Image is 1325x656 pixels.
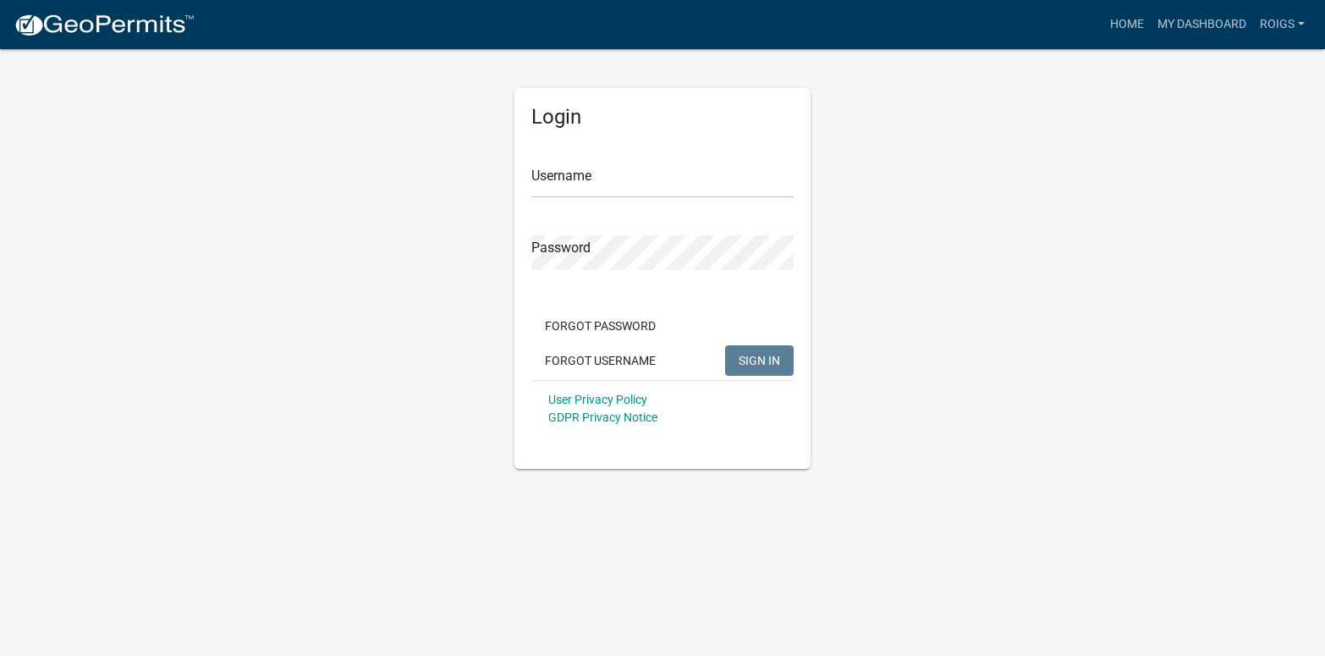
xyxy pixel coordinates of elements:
button: Forgot Password [531,311,669,341]
h5: Login [531,105,794,130]
a: ROIGS [1253,8,1311,41]
a: My Dashboard [1151,8,1253,41]
span: SIGN IN [739,353,780,367]
button: SIGN IN [725,345,794,376]
a: Home [1103,8,1151,41]
button: Forgot Username [531,345,669,376]
a: GDPR Privacy Notice [548,411,657,424]
a: User Privacy Policy [548,393,647,406]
